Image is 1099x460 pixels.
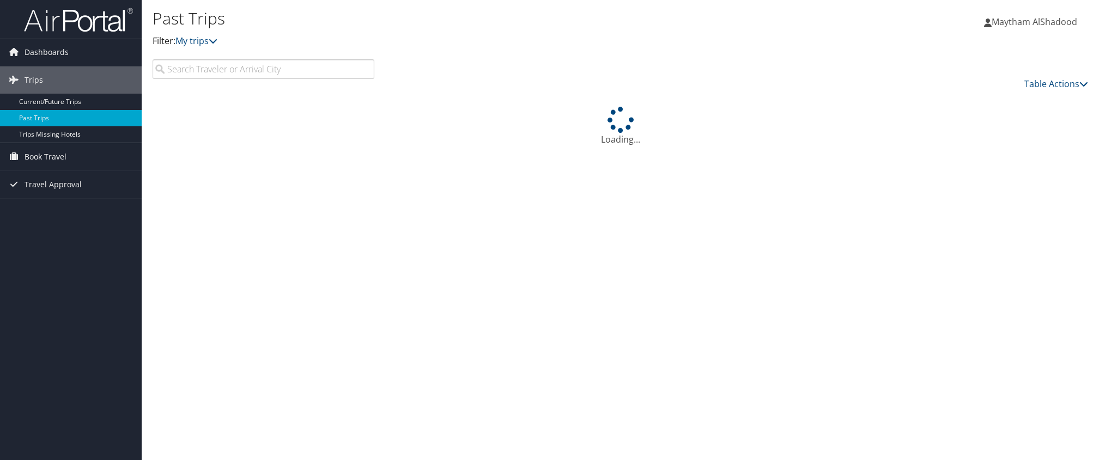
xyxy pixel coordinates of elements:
img: airportal-logo.png [24,7,133,33]
span: Dashboards [25,39,69,66]
span: Trips [25,66,43,94]
div: Loading... [153,107,1088,146]
span: Travel Approval [25,171,82,198]
span: Maytham AlShadood [992,16,1077,28]
h1: Past Trips [153,7,776,30]
span: Book Travel [25,143,66,170]
a: Maytham AlShadood [984,5,1088,38]
a: My trips [175,35,217,47]
a: Table Actions [1024,78,1088,90]
input: Search Traveler or Arrival City [153,59,374,79]
p: Filter: [153,34,776,48]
